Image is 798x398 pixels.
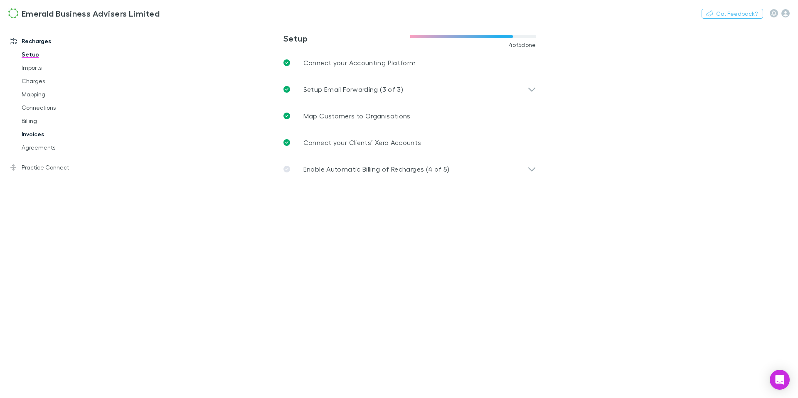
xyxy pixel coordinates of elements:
[277,76,543,103] div: Setup Email Forwarding (3 of 3)
[509,42,536,48] span: 4 of 5 done
[277,103,543,129] a: Map Customers to Organisations
[8,8,18,18] img: Emerald Business Advisers Limited's Logo
[13,128,106,141] a: Invoices
[303,138,421,147] p: Connect your Clients’ Xero Accounts
[277,156,543,182] div: Enable Automatic Billing of Recharges (4 of 5)
[303,164,450,174] p: Enable Automatic Billing of Recharges (4 of 5)
[3,3,165,23] a: Emerald Business Advisers Limited
[13,74,106,88] a: Charges
[303,84,403,94] p: Setup Email Forwarding (3 of 3)
[702,9,763,19] button: Got Feedback?
[13,61,106,74] a: Imports
[22,8,160,18] h3: Emerald Business Advisers Limited
[2,161,106,174] a: Practice Connect
[303,58,416,68] p: Connect your Accounting Platform
[13,101,106,114] a: Connections
[13,114,106,128] a: Billing
[277,49,543,76] a: Connect your Accounting Platform
[13,88,106,101] a: Mapping
[283,33,410,43] h3: Setup
[303,111,411,121] p: Map Customers to Organisations
[277,129,543,156] a: Connect your Clients’ Xero Accounts
[2,34,106,48] a: Recharges
[13,141,106,154] a: Agreements
[770,370,790,390] div: Open Intercom Messenger
[13,48,106,61] a: Setup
